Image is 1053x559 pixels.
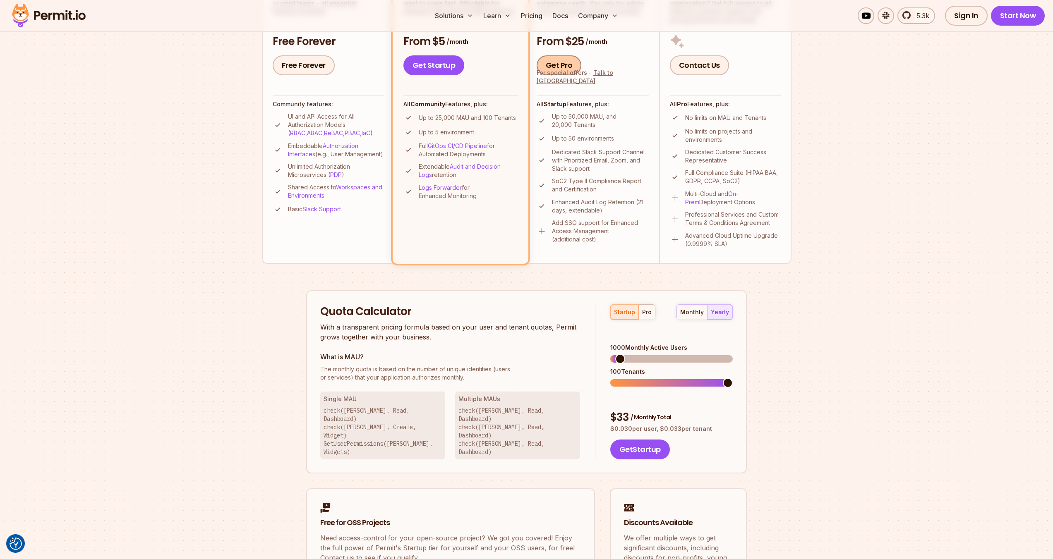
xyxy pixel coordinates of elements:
strong: Pro [677,100,687,107]
p: $ 0.030 per user, $ 0.033 per tenant [610,425,733,433]
button: Learn [480,7,514,24]
div: pro [642,308,652,316]
a: Start Now [991,6,1045,26]
p: SoC2 Type II Compliance Report and Certification [552,177,649,193]
p: Multi-Cloud and Deployment Options [685,190,781,206]
button: Solutions [432,7,477,24]
span: / month [446,38,468,46]
span: / Monthly Total [631,413,671,421]
a: Get Pro [537,55,582,75]
h3: From $5 [403,34,518,49]
a: RBAC [290,129,305,136]
h3: From $25 [537,34,649,49]
h4: All Features, plus: [537,100,649,108]
a: Contact Us [670,55,729,75]
img: Permit logo [8,2,89,30]
p: Up to 5 environment [419,128,474,136]
a: Get Startup [403,55,465,75]
div: monthly [680,308,704,316]
p: Add SSO support for Enhanced Access Management (additional cost) [552,219,649,244]
span: 5.3k [911,11,929,21]
p: Extendable retention [419,162,518,179]
a: ReBAC [324,129,343,136]
a: IaC [362,129,370,136]
button: Company [575,7,621,24]
a: PBAC [345,129,360,136]
a: Logs Forwarder [419,184,462,191]
p: Full Compliance Suite (HIPAA BAA, GDPR, CCPA, SoC2) [685,169,781,185]
h2: Quota Calculator [320,304,580,319]
h3: Single MAU [324,395,442,403]
p: Up to 25,000 MAU and 100 Tenants [419,114,516,122]
span: / month [585,38,607,46]
p: Dedicated Customer Success Representative [685,148,781,165]
p: check([PERSON_NAME], Read, Dashboard) check([PERSON_NAME], Read, Dashboard) check([PERSON_NAME], ... [458,406,577,456]
p: Advanced Cloud Uptime Upgrade (0.9999% SLA) [685,232,781,248]
h3: Multiple MAUs [458,395,577,403]
a: Slack Support [302,205,341,213]
p: check([PERSON_NAME], Read, Dashboard) check([PERSON_NAME], Create, Widget) GetUserPermissions([PE... [324,406,442,456]
h2: Free for OSS Projects [320,518,581,528]
h3: Free Forever [273,34,384,49]
a: GitOps CI/CD Pipeline [428,142,487,149]
h3: What is MAU? [320,352,580,362]
img: Revisit consent button [10,537,22,550]
span: The monthly quota is based on the number of unique identities (users [320,365,580,373]
div: $ 33 [610,410,733,425]
p: Professional Services and Custom Terms & Conditions Agreement [685,210,781,227]
h2: Discounts Available [624,518,733,528]
a: PDP [330,171,342,178]
p: Unlimited Authorization Microservices ( ) [288,162,384,179]
p: Dedicated Slack Support Channel with Prioritized Email, Zoom, and Slack support [552,148,649,173]
h4: All Features, plus: [670,100,781,108]
button: GetStartup [610,440,670,459]
div: 1000 Monthly Active Users [610,344,733,352]
a: Pricing [518,7,546,24]
p: Shared Access to [288,183,384,200]
p: or services) that your application authorizes monthly. [320,365,580,382]
a: Authorization Interfaces [288,142,358,158]
p: No limits on projects and environments [685,127,781,144]
p: Basic [288,205,341,213]
a: On-Prem [685,190,739,205]
div: For special offers - [537,69,649,85]
p: Full for Automated Deployments [419,142,518,158]
p: Embeddable (e.g., User Management) [288,142,384,158]
a: Free Forever [273,55,335,75]
a: 5.3k [897,7,935,24]
h4: All Features, plus: [403,100,518,108]
strong: Community [410,100,445,107]
a: Sign In [945,6,988,26]
p: With a transparent pricing formula based on your user and tenant quotas, Permit grows together wi... [320,322,580,342]
strong: Startup [544,100,566,107]
button: Consent Preferences [10,537,22,550]
p: Up to 50 environments [552,134,614,143]
a: ABAC [307,129,322,136]
p: Up to 50,000 MAU, and 20,000 Tenants [552,112,649,129]
a: Docs [549,7,571,24]
p: No limits on MAU and Tenants [685,114,766,122]
div: 100 Tenants [610,368,733,376]
p: Enhanced Audit Log Retention (21 days, extendable) [552,198,649,215]
a: Audit and Decision Logs [419,163,501,178]
p: UI and API Access for All Authorization Models ( , , , , ) [288,112,384,137]
h4: Community features: [273,100,384,108]
p: for Enhanced Monitoring [419,184,518,200]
